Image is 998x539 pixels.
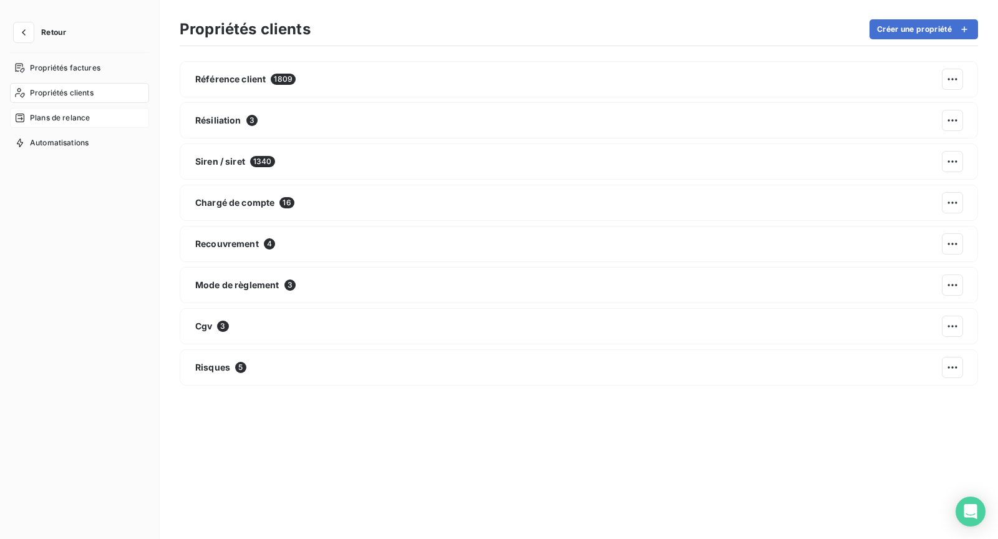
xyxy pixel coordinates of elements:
span: Propriétés factures [30,62,100,74]
a: Propriétés factures [10,58,149,78]
span: Référence client [195,73,266,85]
span: Retour [41,29,66,36]
span: Mode de règlement [195,279,279,291]
span: Propriétés clients [30,87,94,99]
span: Chargé de compte [195,197,274,209]
button: Retour [10,22,76,42]
span: Automatisations [30,137,89,148]
span: Plans de relance [30,112,90,124]
span: 3 [246,115,258,126]
span: 5 [235,362,246,373]
span: Risques [195,361,230,374]
span: Recouvrement [195,238,259,250]
span: Siren / siret [195,155,245,168]
button: Créer une propriété [870,19,978,39]
a: Automatisations [10,133,149,153]
span: Cgv [195,320,212,333]
span: 4 [264,238,275,250]
span: 1809 [271,74,296,85]
span: 16 [279,197,294,208]
a: Propriétés clients [10,83,149,103]
span: 1340 [250,156,275,167]
span: 3 [217,321,228,332]
h3: Propriétés clients [180,18,311,41]
a: Plans de relance [10,108,149,128]
div: Open Intercom Messenger [956,497,986,527]
span: Résiliation [195,114,241,127]
span: 3 [284,279,296,291]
